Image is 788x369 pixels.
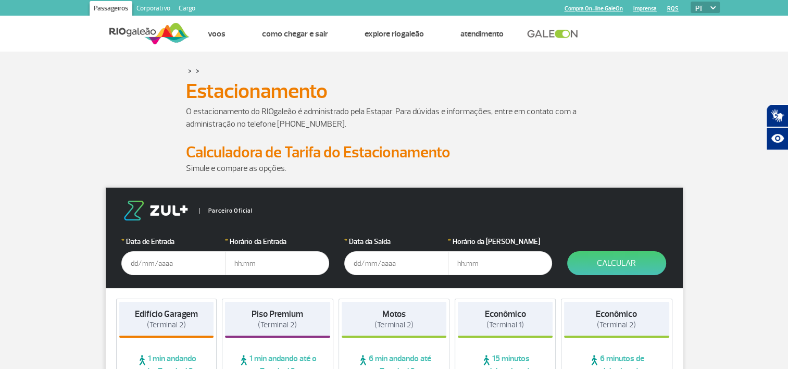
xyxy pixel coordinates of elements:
a: Como chegar e sair [262,29,328,39]
span: (Terminal 2) [258,320,297,330]
button: Abrir tradutor de língua de sinais. [766,104,788,127]
p: Simule e compare as opções. [186,162,603,175]
strong: Edifício Garagem [135,309,198,319]
strong: Motos [382,309,406,319]
button: Calcular [567,251,666,275]
div: Plugin de acessibilidade da Hand Talk. [766,104,788,150]
span: (Terminal 2) [597,320,636,330]
strong: Econômico [485,309,526,319]
span: (Terminal 1) [486,320,524,330]
span: (Terminal 2) [374,320,414,330]
input: dd/mm/aaaa [121,251,226,275]
strong: Econômico [596,309,637,319]
p: O estacionamento do RIOgaleão é administrado pela Estapar. Para dúvidas e informações, entre em c... [186,105,603,130]
a: Explore RIOgaleão [365,29,424,39]
a: > [196,65,199,77]
h2: Calculadora de Tarifa do Estacionamento [186,143,603,162]
label: Horário da Entrada [225,236,329,247]
a: > [188,65,192,77]
input: dd/mm/aaaa [344,251,448,275]
label: Data de Entrada [121,236,226,247]
button: Abrir recursos assistivos. [766,127,788,150]
h1: Estacionamento [186,82,603,100]
label: Data da Saída [344,236,448,247]
label: Horário da [PERSON_NAME] [448,236,552,247]
input: hh:mm [448,251,552,275]
a: Imprensa [633,5,657,12]
a: Corporativo [132,1,174,18]
a: RQS [667,5,679,12]
span: Parceiro Oficial [199,208,253,214]
a: Compra On-line GaleOn [565,5,623,12]
img: logo-zul.png [121,201,190,220]
a: Voos [208,29,226,39]
strong: Piso Premium [252,309,303,319]
a: Atendimento [460,29,504,39]
a: Passageiros [90,1,132,18]
input: hh:mm [225,251,329,275]
span: (Terminal 2) [147,320,186,330]
a: Cargo [174,1,199,18]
